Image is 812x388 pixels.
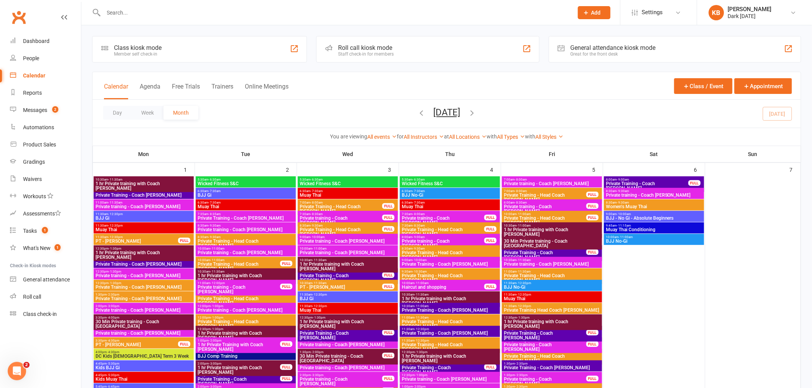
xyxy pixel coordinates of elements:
span: - 9:30am [208,224,221,227]
span: 8:30am [197,224,294,227]
button: Day [103,106,132,120]
span: Private Training - Head Coach [PERSON_NAME] [299,204,383,214]
a: What's New1 [10,240,81,257]
span: Private Training - Head Coach [PERSON_NAME] [197,262,281,271]
button: Week [132,106,163,120]
span: Wicked Fitness S&C [197,181,294,186]
span: - 7:30am [208,201,221,204]
div: 4 [490,163,501,176]
span: 12:30pm [95,281,192,285]
span: PT - [PERSON_NAME] [299,285,383,289]
span: 9:00am [401,258,498,262]
div: Member self check-in [114,51,162,57]
div: 1 [184,163,195,176]
span: - 9:30am [310,224,323,227]
span: - 8:30am [413,224,425,227]
div: FULL [484,284,497,289]
div: KB [709,5,724,20]
div: 7 [790,163,800,176]
span: - 11:00am [210,247,224,250]
div: FULL [280,261,292,266]
span: - 11:30am [312,281,327,285]
span: Wicked Fitness S&C [401,181,498,186]
span: 10:30am [401,293,498,296]
a: People [10,50,81,67]
span: 12:30pm [503,316,601,319]
span: Muay Thai [197,204,294,209]
a: Waivers [10,171,81,188]
span: - 10:30am [413,270,427,273]
span: 12:30pm [299,316,396,319]
span: Private training - Coach [PERSON_NAME] [606,193,703,197]
div: Assessments [23,210,61,217]
span: Private Training - Head Coach [PERSON_NAME] [197,296,294,306]
span: - 9:30am [208,235,221,239]
a: Class kiosk mode [10,306,81,323]
span: - 8:00am [413,212,425,216]
span: 8:30am [401,247,498,250]
span: - 1:30pm [109,281,121,285]
span: 11:30am [95,235,178,239]
a: Workouts [10,188,81,205]
span: 12:00pm [197,304,294,308]
span: 5:30am [299,178,396,181]
span: - 12:30pm [312,293,327,296]
span: 8:00am [401,235,485,239]
span: Private training - Coach [PERSON_NAME] [299,239,396,243]
div: 2 [286,163,297,176]
span: - 11:30am [210,270,224,273]
span: 8:30am [299,224,383,227]
div: Product Sales [23,141,56,148]
span: - 11:00am [619,235,633,239]
span: 6:30am [197,201,294,204]
div: FULL [382,284,394,289]
span: 30 Min Private training - Coach [GEOGRAPHIC_DATA] [95,319,192,329]
button: Add [578,6,611,19]
span: - 8:35am [208,212,221,216]
span: Muay Thai [401,204,498,209]
span: 8:00am [606,178,689,181]
div: General attendance [23,276,70,283]
span: - 1:30pm [109,270,121,273]
span: Private Training - Head Coach [PERSON_NAME] [197,239,294,248]
span: 11:30am [95,224,192,227]
span: - 4:00pm [107,316,119,319]
span: Private training - Coach [PERSON_NAME] [197,250,294,255]
span: Private Training - Head Coach [PERSON_NAME] [503,193,587,202]
span: Muay Thai Conditioning [606,227,703,232]
div: Workouts [23,193,46,199]
span: - 11:00am [414,304,429,308]
strong: with [487,133,497,140]
span: 11:30am [299,304,396,308]
span: Private training - Coach [PERSON_NAME] [299,216,383,225]
div: FULL [382,226,394,232]
span: 10:00am [197,258,281,262]
span: - 7:30am [413,189,425,193]
span: Private training - Coach [PERSON_NAME] [197,308,294,312]
div: FULL [382,203,394,209]
span: - 8:30am [515,201,527,204]
button: Free Trials [172,83,200,99]
iframe: Intercom live chat [8,362,26,380]
span: 10:30am [299,281,383,285]
div: Gradings [23,159,45,165]
span: PT - [PERSON_NAME] [95,239,178,243]
span: - 12:30pm [517,281,531,285]
a: Gradings [10,153,81,171]
div: FULL [586,215,599,220]
span: - 11:00am [414,281,429,285]
th: Wed [297,146,399,162]
span: 11:30am [95,212,192,216]
span: 9:00am [299,235,396,239]
span: - 10:00am [617,212,631,216]
span: Muay Thai [95,227,192,232]
div: 5 [592,163,603,176]
span: 11:00am [197,281,281,285]
span: 10:30am [401,304,498,308]
a: Automations [10,119,81,136]
span: 6:30am [401,201,498,204]
span: 6:30am [401,189,498,193]
div: FULL [280,284,292,289]
span: - 7:30am [208,189,221,193]
span: 10:00am [299,247,396,250]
